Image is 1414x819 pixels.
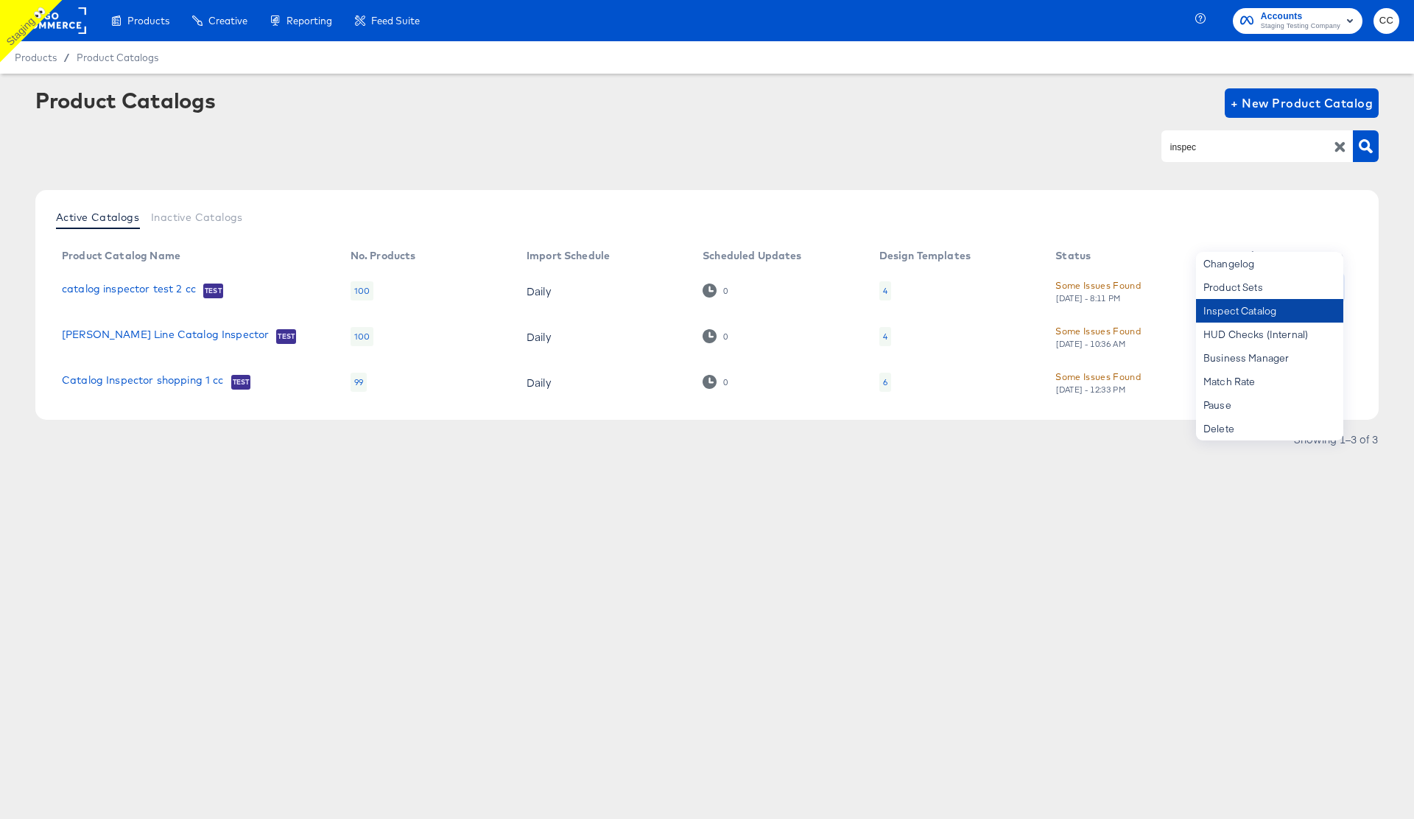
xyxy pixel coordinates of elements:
[1055,278,1141,293] div: Some Issues Found
[1055,293,1122,303] div: [DATE] - 8:11 PM
[879,327,891,346] div: 4
[703,284,728,298] div: 0
[1196,299,1343,323] div: Inspect Catalog
[203,285,223,297] span: Test
[883,376,887,388] div: 6
[1055,384,1126,395] div: [DATE] - 12:33 PM
[722,331,728,342] div: 0
[127,15,169,27] span: Products
[879,281,891,300] div: 4
[1196,393,1343,417] div: Pause
[57,52,77,63] span: /
[527,250,610,261] div: Import Schedule
[1196,252,1343,275] div: Changelog
[351,250,416,261] div: No. Products
[351,327,373,346] div: 100
[1196,323,1343,346] div: HUD Checks (Internal)
[77,52,158,63] a: Product Catalogs
[371,15,420,27] span: Feed Suite
[1055,339,1126,349] div: [DATE] - 10:36 AM
[722,286,728,296] div: 0
[62,328,269,343] a: [PERSON_NAME] Line Catalog Inspector
[1055,323,1141,339] div: Some Issues Found
[879,373,891,392] div: 6
[1055,323,1141,349] button: Some Issues Found[DATE] - 10:36 AM
[1044,245,1221,268] th: Status
[515,314,691,359] td: Daily
[1055,278,1141,303] button: Some Issues Found[DATE] - 8:11 PM
[351,373,367,392] div: 99
[515,268,691,314] td: Daily
[1196,275,1343,299] div: Product Sets
[703,375,728,389] div: 0
[1293,434,1379,444] div: Showing 1–3 of 3
[1373,8,1399,34] button: CC
[1055,369,1141,395] button: Some Issues Found[DATE] - 12:33 PM
[35,88,215,112] div: Product Catalogs
[351,281,373,300] div: 100
[15,52,57,63] span: Products
[703,329,728,343] div: 0
[231,376,251,388] span: Test
[1196,417,1343,440] div: Delete
[286,15,332,27] span: Reporting
[879,250,971,261] div: Design Templates
[1261,21,1340,32] span: Staging Testing Company
[1233,8,1362,34] button: AccountsStaging Testing Company
[1196,370,1343,393] div: Match Rate
[1305,245,1361,268] th: More
[151,211,243,223] span: Inactive Catalogs
[1222,245,1306,268] th: Action
[883,331,887,342] div: 4
[62,283,196,298] a: catalog inspector test 2 cc
[276,331,296,342] span: Test
[1196,346,1343,370] div: Business Manager
[1167,138,1324,155] input: Search Product Catalogs
[208,15,247,27] span: Creative
[56,211,139,223] span: Active Catalogs
[722,377,728,387] div: 0
[1225,88,1379,118] button: + New Product Catalog
[1231,93,1373,113] span: + New Product Catalog
[1261,9,1340,24] span: Accounts
[703,250,802,261] div: Scheduled Updates
[1379,13,1393,29] span: CC
[62,374,224,389] a: Catalog Inspector shopping 1 cc
[1055,369,1141,384] div: Some Issues Found
[515,359,691,405] td: Daily
[62,250,180,261] div: Product Catalog Name
[883,285,887,297] div: 4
